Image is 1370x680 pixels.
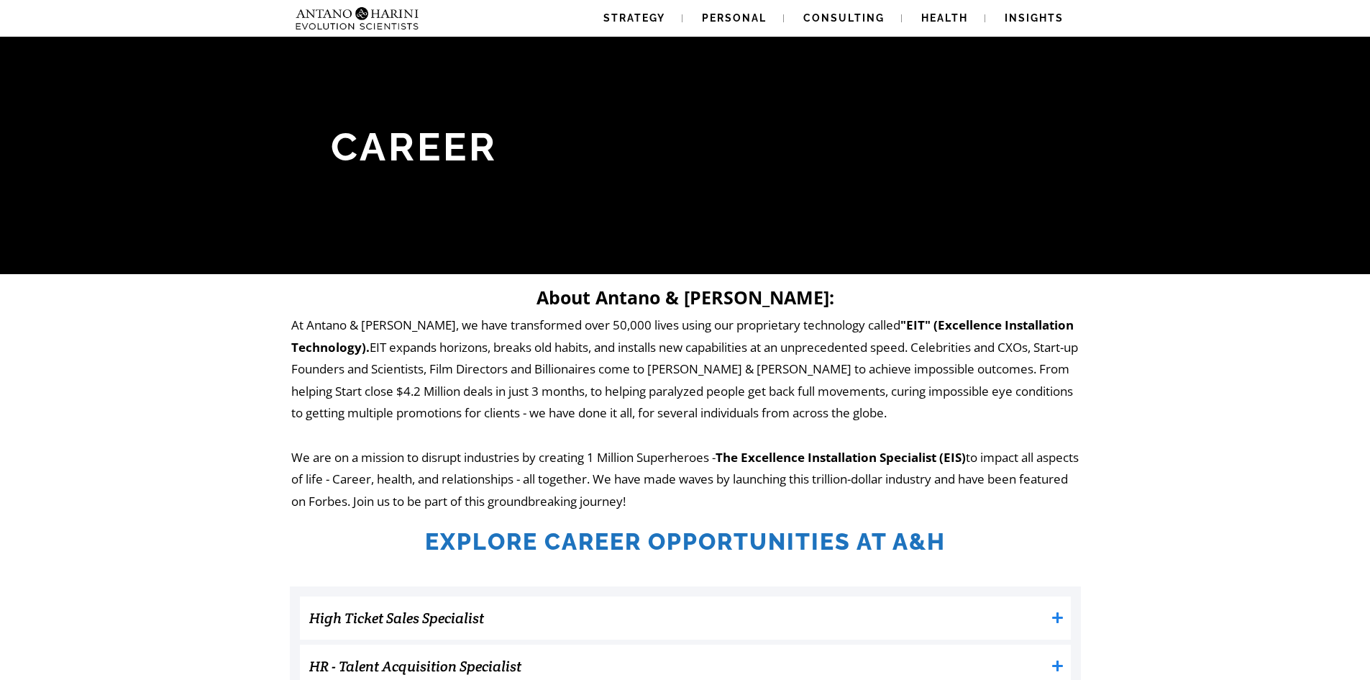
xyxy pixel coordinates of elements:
[1005,12,1064,24] span: Insights
[921,12,968,24] span: Health
[309,604,1046,633] h3: High Ticket Sales Specialist
[291,528,1079,556] h2: Explore Career Opportunities at A&H
[291,317,1074,355] strong: "EIT" (Excellence Installation Technology).
[331,124,498,170] span: Career
[603,12,665,24] span: Strategy
[536,285,834,309] strong: About Antano & [PERSON_NAME]:
[291,314,1079,512] p: At Antano & [PERSON_NAME], we have transformed over 50,000 lives using our proprietary technology...
[702,12,767,24] span: Personal
[803,12,885,24] span: Consulting
[716,449,966,466] strong: The Excellence Installation Specialist (EIS)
